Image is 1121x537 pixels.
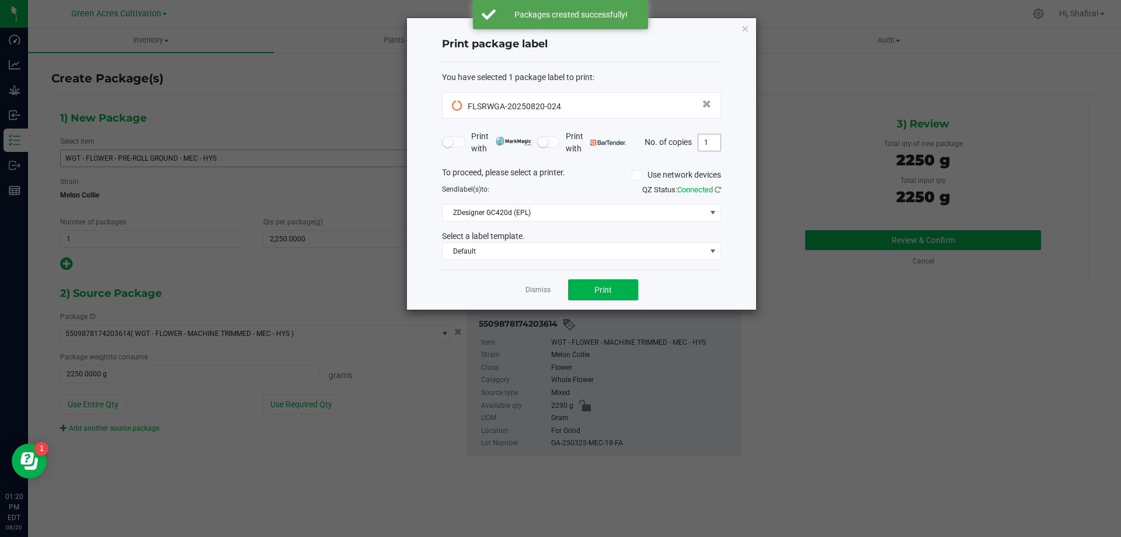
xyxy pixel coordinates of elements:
[442,185,489,193] span: Send to:
[642,185,721,194] span: QZ Status:
[677,185,713,194] span: Connected
[442,37,721,52] h4: Print package label
[496,137,531,145] img: mark_magic_cybra.png
[442,71,721,84] div: :
[34,442,48,456] iframe: Resource center unread badge
[632,169,721,181] label: Use network devices
[502,9,639,20] div: Packages created successfully!
[12,444,47,479] iframe: Resource center
[442,72,593,82] span: You have selected 1 package label to print
[471,130,531,155] span: Print with
[525,285,551,295] a: Dismiss
[458,185,481,193] span: label(s)
[566,130,626,155] span: Print with
[433,167,730,184] div: To proceed, please select a printer.
[568,279,638,300] button: Print
[443,243,706,259] span: Default
[590,140,626,145] img: bartender.png
[433,230,730,242] div: Select a label template.
[443,205,706,221] span: ZDesigner GC420d (EPL)
[452,99,465,112] span: Pending Sync
[468,102,561,111] span: FLSRWGA-20250820-024
[645,137,692,146] span: No. of copies
[594,285,612,295] span: Print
